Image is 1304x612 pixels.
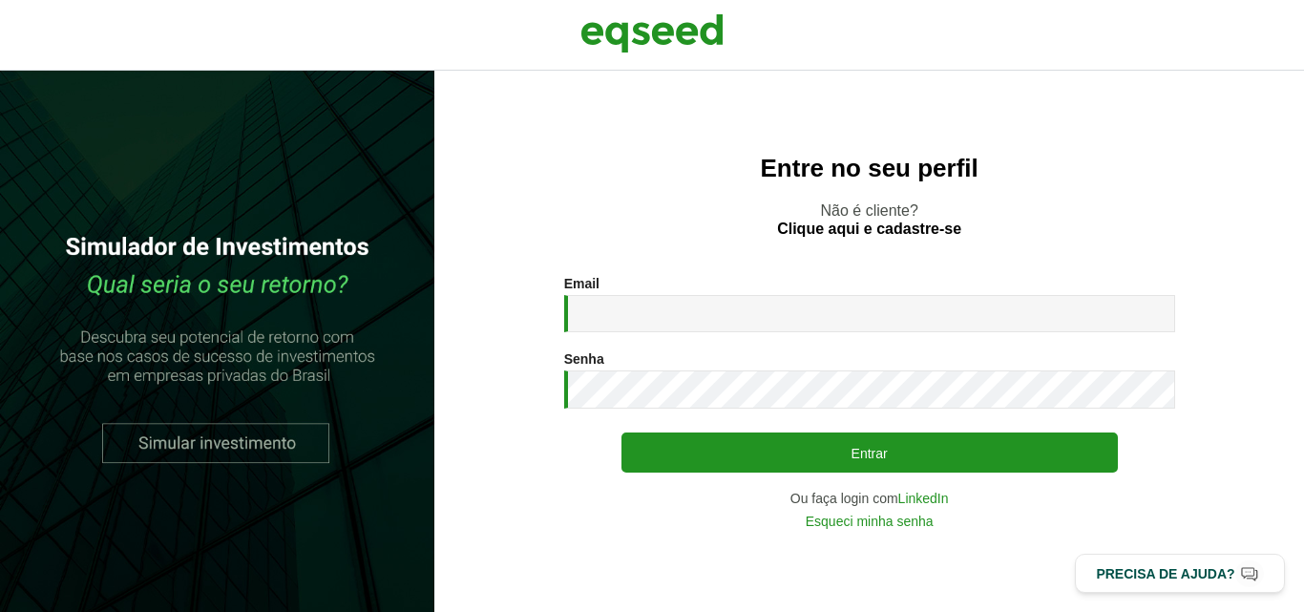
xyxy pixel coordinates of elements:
[898,492,949,505] a: LinkedIn
[580,10,724,57] img: EqSeed Logo
[564,352,604,366] label: Senha
[621,433,1118,473] button: Entrar
[564,277,599,290] label: Email
[564,492,1175,505] div: Ou faça login com
[777,222,961,237] a: Clique aqui e cadastre-se
[806,515,934,528] a: Esqueci minha senha
[473,155,1266,182] h2: Entre no seu perfil
[473,201,1266,238] p: Não é cliente?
